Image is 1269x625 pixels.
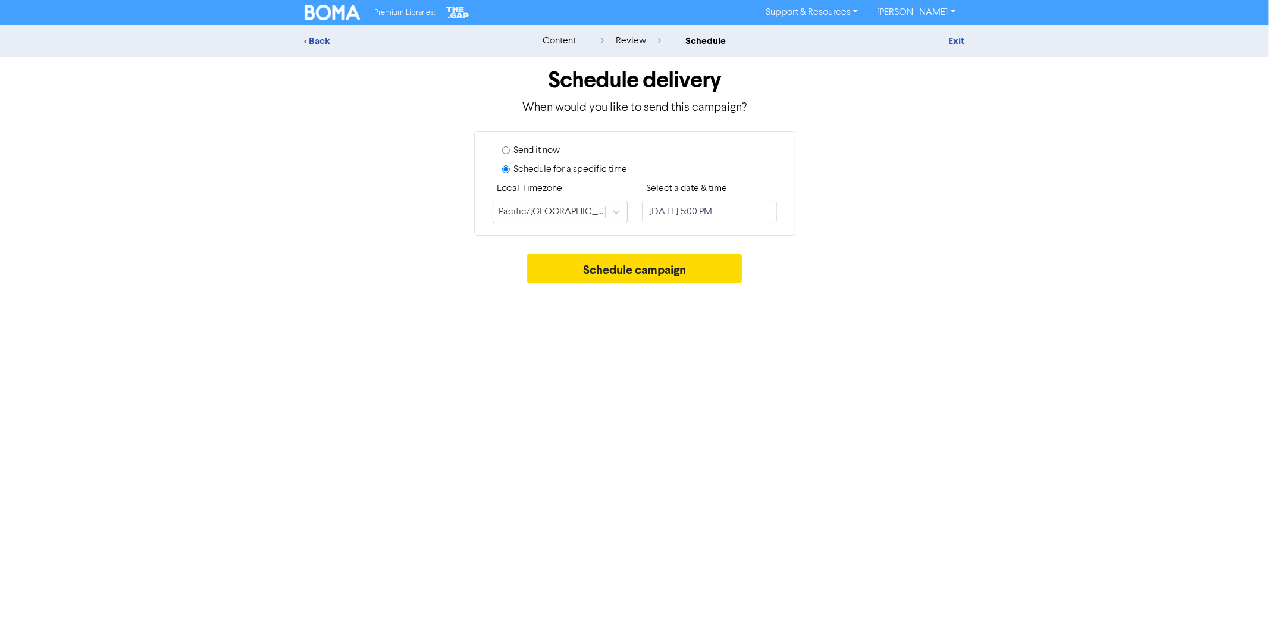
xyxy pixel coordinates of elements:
[305,99,965,117] p: When would you like to send this campaign?
[527,254,742,283] button: Schedule campaign
[497,182,563,196] label: Local Timezone
[867,3,964,22] a: [PERSON_NAME]
[374,9,435,17] span: Premium Libraries:
[543,34,576,48] div: content
[305,5,361,20] img: BOMA Logo
[642,201,777,223] input: Click to select a date
[514,143,560,158] label: Send it now
[499,205,606,219] div: Pacific/[GEOGRAPHIC_DATA]
[1121,496,1269,625] iframe: Chat Widget
[686,34,726,48] div: schedule
[601,34,661,48] div: review
[647,182,728,196] label: Select a date & time
[305,34,513,48] div: < Back
[948,35,964,47] a: Exit
[514,162,628,177] label: Schedule for a specific time
[444,5,471,20] img: The Gap
[305,67,965,94] h1: Schedule delivery
[756,3,867,22] a: Support & Resources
